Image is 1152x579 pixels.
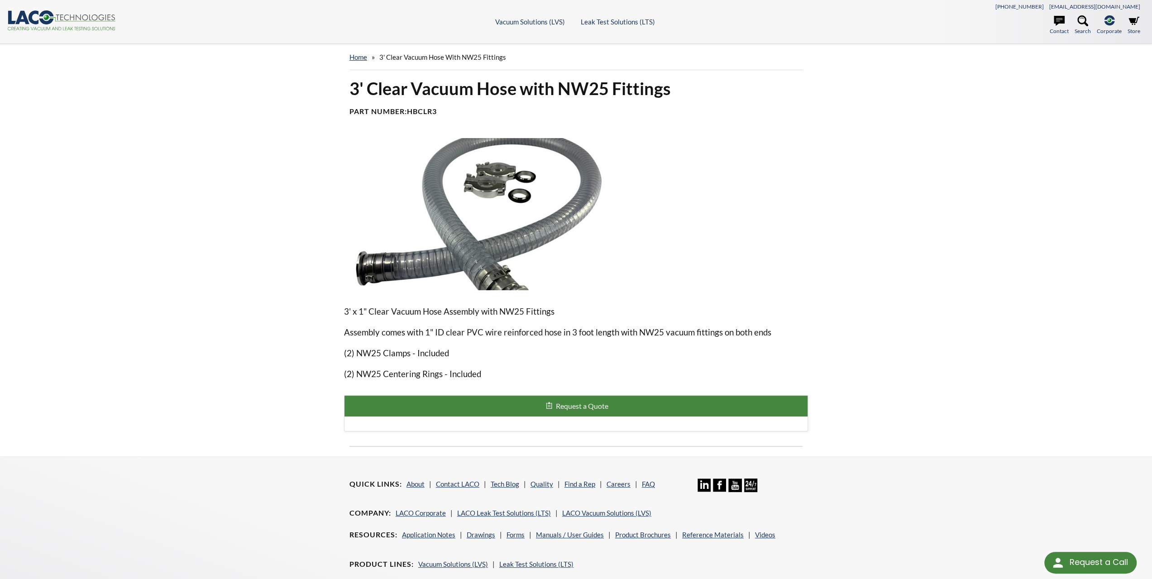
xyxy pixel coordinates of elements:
h1: 3' Clear Vacuum Hose with NW25 Fittings [349,77,803,100]
a: Forms [507,531,525,539]
a: LACO Corporate [396,509,446,517]
a: Vacuum Solutions (LVS) [418,560,488,568]
b: HBCLR3 [407,107,437,115]
a: LACO Leak Test Solutions (LTS) [457,509,551,517]
a: Videos [755,531,775,539]
a: Application Notes [402,531,455,539]
h4: Company [349,508,391,518]
a: Leak Test Solutions (LTS) [581,18,655,26]
span: Corporate [1097,27,1122,35]
a: Vacuum Solutions (LVS) [495,18,565,26]
img: round button [1051,555,1065,570]
a: Find a Rep [564,480,595,488]
a: [PHONE_NUMBER] [995,3,1044,10]
a: Product Brochures [615,531,671,539]
a: Reference Materials [682,531,744,539]
img: Clear Vacuum Reinforced Hose with Rings and Clamps, angled view [344,138,615,290]
p: 3' x 1" Clear Vacuum Hose Assembly with NW25 Fittings [344,305,808,318]
a: [EMAIL_ADDRESS][DOMAIN_NAME] [1049,3,1140,10]
span: Request a Quote [556,402,608,410]
span: 3' Clear Vacuum Hose with NW25 Fittings [379,53,506,61]
a: FAQ [642,480,655,488]
a: Quality [531,480,553,488]
a: Leak Test Solutions (LTS) [499,560,574,568]
a: Search [1075,15,1091,35]
div: Request a Call [1044,552,1137,574]
a: Careers [607,480,631,488]
h4: Product Lines [349,560,414,569]
div: Request a Call [1069,552,1128,573]
img: 24/7 Support Icon [744,479,757,492]
a: LACO Vacuum Solutions (LVS) [562,509,651,517]
p: (2) NW25 Centering Rings - Included [344,367,808,381]
button: Request a Quote [344,396,808,416]
a: 24/7 Support [744,485,757,493]
a: Contact LACO [436,480,479,488]
p: Assembly comes with 1" ID clear PVC wire reinforced hose in 3 foot length with NW25 vacuum fittin... [344,325,808,339]
div: » [349,44,803,70]
h4: Quick Links [349,479,402,489]
a: Tech Blog [491,480,519,488]
a: Store [1128,15,1140,35]
a: Drawings [467,531,495,539]
p: (2) NW25 Clamps - Included [344,346,808,360]
a: Manuals / User Guides [536,531,604,539]
a: About [406,480,425,488]
a: home [349,53,367,61]
h4: Part Number: [349,107,803,116]
h4: Resources [349,530,397,540]
a: Contact [1050,15,1069,35]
